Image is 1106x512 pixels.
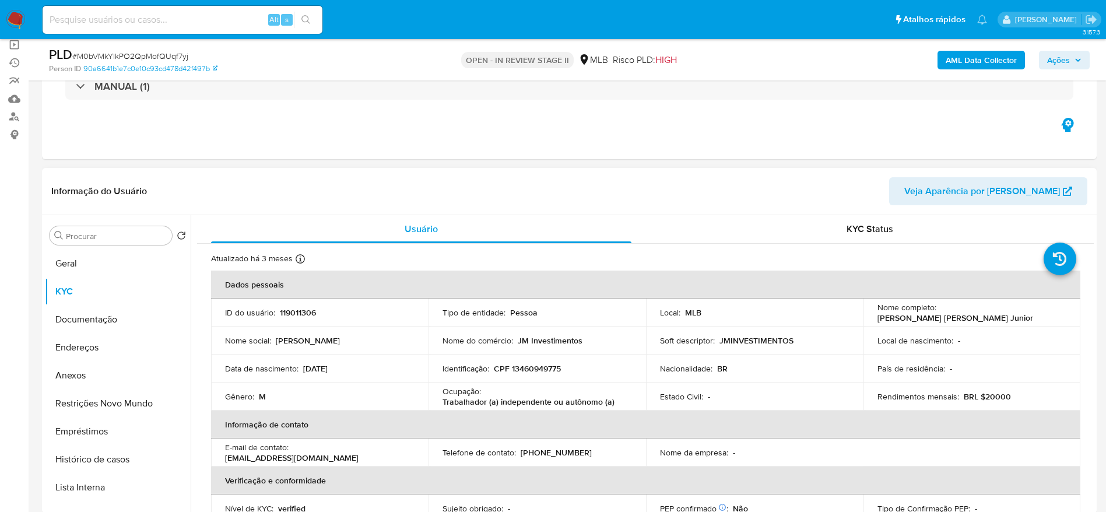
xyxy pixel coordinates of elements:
p: [DATE] [303,363,328,374]
p: - [950,363,952,374]
span: Risco PLD: [613,54,677,66]
th: Verificação e conformidade [211,467,1080,495]
h1: Informação do Usuário [51,185,147,197]
p: Atualizado há 3 meses [211,253,293,264]
p: 119011306 [280,307,316,318]
button: Endereços [45,334,191,362]
p: JM Investimentos [518,335,582,346]
p: Data de nascimento : [225,363,299,374]
p: [EMAIL_ADDRESS][DOMAIN_NAME] [225,453,359,463]
span: KYC Status [847,222,893,236]
p: Nacionalidade : [660,363,712,374]
button: Procurar [54,231,64,240]
button: Geral [45,250,191,278]
button: Histórico de casos [45,446,191,474]
p: - [958,335,960,346]
div: MANUAL (1) [65,73,1073,100]
th: Dados pessoais [211,271,1080,299]
p: CPF 13460949775 [494,363,561,374]
span: s [285,14,289,25]
h3: MANUAL (1) [94,80,150,93]
p: Rendimentos mensais : [877,391,959,402]
button: Empréstimos [45,418,191,446]
span: # M0bVMkYlkPO2QpMofQUqf7yj [72,50,188,62]
span: Alt [269,14,279,25]
p: BRL $20000 [964,391,1011,402]
p: Ocupação : [443,386,481,397]
span: Usuário [405,222,438,236]
button: Retornar ao pedido padrão [177,231,186,244]
p: Nome social : [225,335,271,346]
span: Atalhos rápidos [903,13,965,26]
button: Ações [1039,51,1090,69]
p: Gênero : [225,391,254,402]
b: Person ID [49,64,81,74]
button: search-icon [294,12,318,28]
p: Local de nascimento : [877,335,953,346]
p: - [733,447,735,458]
span: 3.157.3 [1083,27,1100,37]
input: Procurar [66,231,167,241]
p: [PERSON_NAME] [PERSON_NAME] Junior [877,313,1033,323]
button: Anexos [45,362,191,390]
a: 90a6641b1e7c0e10c93cd478d42f497b [83,64,217,74]
p: Tipo de entidade : [443,307,505,318]
p: [PERSON_NAME] [276,335,340,346]
p: Soft descriptor : [660,335,715,346]
p: Estado Civil : [660,391,703,402]
p: País de residência : [877,363,945,374]
p: - [708,391,710,402]
p: Identificação : [443,363,489,374]
a: Sair [1085,13,1097,26]
p: Pessoa [510,307,538,318]
a: Notificações [977,15,987,24]
button: AML Data Collector [938,51,1025,69]
p: Telefone de contato : [443,447,516,458]
p: M [259,391,266,402]
div: MLB [578,54,608,66]
p: BR [717,363,728,374]
button: Veja Aparência por [PERSON_NAME] [889,177,1087,205]
button: Lista Interna [45,474,191,502]
p: OPEN - IN REVIEW STAGE II [461,52,574,68]
p: Nome da empresa : [660,447,728,458]
span: HIGH [655,53,677,66]
p: Nome do comércio : [443,335,513,346]
p: [PHONE_NUMBER] [521,447,592,458]
button: KYC [45,278,191,306]
input: Pesquise usuários ou casos... [43,12,322,27]
b: AML Data Collector [946,51,1017,69]
p: Trabalhador (a) independente ou autônomo (a) [443,397,615,407]
p: JMINVESTIMENTOS [719,335,793,346]
button: Documentação [45,306,191,334]
p: MLB [685,307,701,318]
p: ID do usuário : [225,307,275,318]
p: Local : [660,307,680,318]
span: Ações [1047,51,1070,69]
b: PLD [49,45,72,64]
p: Nome completo : [877,302,936,313]
p: eduardo.dutra@mercadolivre.com [1015,14,1081,25]
th: Informação de contato [211,411,1080,439]
p: E-mail de contato : [225,442,289,453]
span: Veja Aparência por [PERSON_NAME] [904,177,1060,205]
button: Restrições Novo Mundo [45,390,191,418]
